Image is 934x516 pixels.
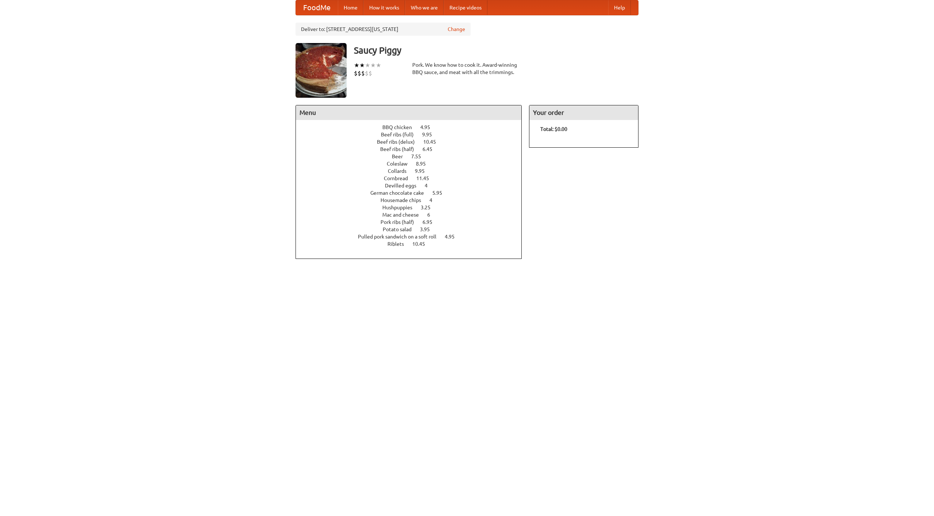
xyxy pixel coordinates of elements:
span: 7.55 [411,154,428,159]
a: Help [608,0,631,15]
b: Total: $0.00 [540,126,567,132]
a: Pork ribs (half) 6.95 [381,219,446,225]
span: Riblets [387,241,411,247]
span: Pulled pork sandwich on a soft roll [358,234,444,240]
span: 8.95 [416,161,433,167]
a: Mac and cheese 6 [382,212,444,218]
h3: Saucy Piggy [354,43,638,58]
span: 3.95 [420,226,437,232]
h4: Your order [529,105,638,120]
span: 6.95 [422,219,440,225]
span: 4 [429,197,440,203]
span: BBQ chicken [382,124,419,130]
li: $ [354,69,358,77]
span: 9.95 [422,132,439,137]
a: Cornbread 11.45 [384,175,443,181]
a: Home [338,0,363,15]
span: Cornbread [384,175,415,181]
span: German chocolate cake [370,190,431,196]
img: angular.jpg [296,43,347,98]
a: Riblets 10.45 [387,241,439,247]
span: Hushpuppies [382,205,420,210]
a: Who we are [405,0,444,15]
a: Devilled eggs 4 [385,183,441,189]
a: Collards 9.95 [388,168,438,174]
li: ★ [370,61,376,69]
li: ★ [359,61,365,69]
li: $ [361,69,365,77]
span: 6.45 [422,146,440,152]
a: BBQ chicken 4.95 [382,124,444,130]
div: Pork. We know how to cook it. Award-winning BBQ sauce, and meat with all the trimmings. [412,61,522,76]
span: 6 [427,212,437,218]
span: 4.95 [420,124,437,130]
a: Coleslaw 8.95 [387,161,439,167]
span: Beef ribs (half) [380,146,421,152]
li: ★ [376,61,381,69]
span: Beer [392,154,410,159]
a: German chocolate cake 5.95 [370,190,456,196]
a: Beef ribs (half) 6.45 [380,146,446,152]
span: 9.95 [415,168,432,174]
span: 10.45 [423,139,443,145]
li: ★ [365,61,370,69]
a: How it works [363,0,405,15]
span: Collards [388,168,414,174]
li: $ [358,69,361,77]
a: Beef ribs (delux) 10.45 [377,139,449,145]
li: ★ [354,61,359,69]
a: Pulled pork sandwich on a soft roll 4.95 [358,234,468,240]
span: 3.25 [421,205,438,210]
span: Beef ribs (delux) [377,139,422,145]
div: Deliver to: [STREET_ADDRESS][US_STATE] [296,23,471,36]
span: Coleslaw [387,161,415,167]
span: Mac and cheese [382,212,426,218]
a: Recipe videos [444,0,487,15]
a: Beef ribs (full) 9.95 [381,132,445,137]
h4: Menu [296,105,521,120]
span: Beef ribs (full) [381,132,421,137]
a: Housemade chips 4 [381,197,446,203]
span: 4.95 [445,234,462,240]
a: Change [448,26,465,33]
li: $ [368,69,372,77]
span: Housemade chips [381,197,428,203]
span: Pork ribs (half) [381,219,421,225]
a: FoodMe [296,0,338,15]
span: Potato salad [383,226,419,232]
span: 5.95 [432,190,449,196]
span: 11.45 [416,175,436,181]
li: $ [365,69,368,77]
a: Potato salad 3.95 [383,226,443,232]
a: Hushpuppies 3.25 [382,205,444,210]
span: 4 [425,183,435,189]
a: Beer 7.55 [392,154,435,159]
span: Devilled eggs [385,183,424,189]
span: 10.45 [412,241,432,247]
